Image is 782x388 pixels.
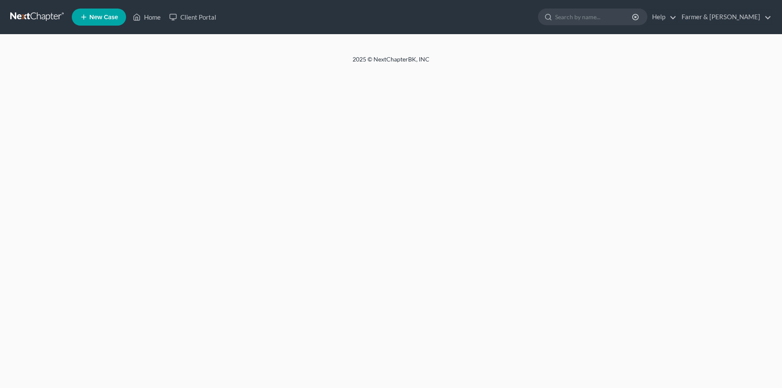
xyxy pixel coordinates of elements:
a: Client Portal [165,9,220,25]
a: Help [648,9,676,25]
div: 2025 © NextChapterBK, INC [147,55,635,70]
span: New Case [89,14,118,20]
a: Home [129,9,165,25]
a: Farmer & [PERSON_NAME] [677,9,771,25]
input: Search by name... [555,9,633,25]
